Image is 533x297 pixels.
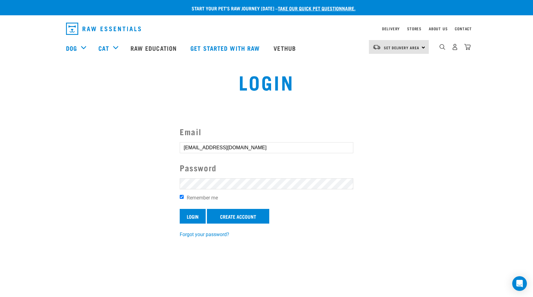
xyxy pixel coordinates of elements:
[278,7,355,9] a: take our quick pet questionnaire.
[464,44,471,50] img: home-icon@2x.png
[384,46,419,49] span: Set Delivery Area
[512,276,527,291] div: Open Intercom Messenger
[61,20,472,37] nav: dropdown navigation
[452,44,458,50] img: user.png
[407,28,421,30] a: Stores
[100,71,433,93] h1: Login
[180,209,206,224] input: Login
[439,44,445,50] img: home-icon-1@2x.png
[382,28,400,30] a: Delivery
[180,232,229,237] a: Forgot your password?
[66,23,141,35] img: Raw Essentials Logo
[124,36,184,60] a: Raw Education
[180,125,353,138] label: Email
[180,161,353,174] label: Password
[373,44,381,50] img: van-moving.png
[267,36,303,60] a: Vethub
[66,43,77,53] a: Dog
[429,28,447,30] a: About Us
[98,43,109,53] a: Cat
[180,195,184,199] input: Remember me
[207,209,269,224] a: Create Account
[184,36,267,60] a: Get started with Raw
[455,28,472,30] a: Contact
[180,194,353,202] label: Remember me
